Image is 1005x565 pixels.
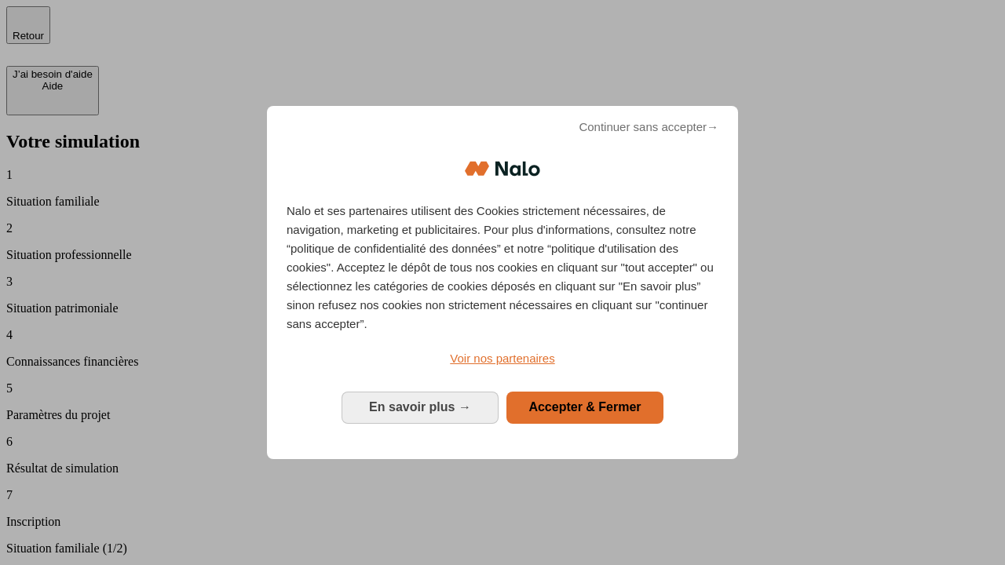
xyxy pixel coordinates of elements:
[465,145,540,192] img: Logo
[287,202,718,334] p: Nalo et ses partenaires utilisent des Cookies strictement nécessaires, de navigation, marketing e...
[267,106,738,458] div: Bienvenue chez Nalo Gestion du consentement
[450,352,554,365] span: Voir nos partenaires
[528,400,641,414] span: Accepter & Fermer
[579,118,718,137] span: Continuer sans accepter→
[369,400,471,414] span: En savoir plus →
[287,349,718,368] a: Voir nos partenaires
[506,392,663,423] button: Accepter & Fermer: Accepter notre traitement des données et fermer
[342,392,499,423] button: En savoir plus: Configurer vos consentements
